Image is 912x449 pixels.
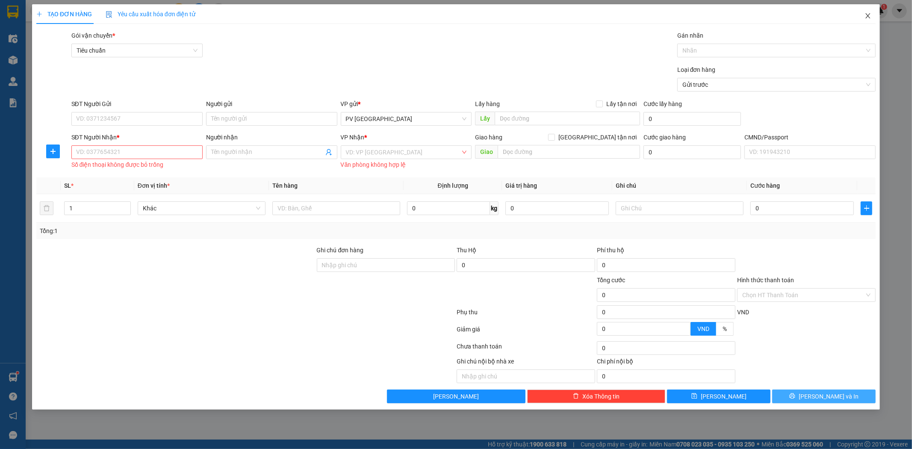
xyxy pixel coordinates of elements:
[438,182,468,189] span: Định lượng
[346,112,467,125] span: PV Tân Bình
[498,145,640,159] input: Dọc đường
[325,149,332,156] span: user-add
[697,325,709,332] span: VND
[456,307,596,322] div: Phụ thu
[71,133,203,142] div: SĐT Người Nhận
[643,112,741,126] input: Cước lấy hàng
[677,32,703,39] label: Gán nhãn
[750,182,780,189] span: Cước hàng
[64,182,71,189] span: SL
[612,177,747,194] th: Ghi chú
[505,201,609,215] input: 0
[71,32,115,39] span: Gói vận chuyển
[861,201,872,215] button: plus
[206,133,337,142] div: Người nhận
[457,357,595,369] div: Ghi chú nội bộ nhà xe
[475,112,495,125] span: Lấy
[71,160,203,170] div: Số điện thoại không được bỏ trống
[71,99,203,109] div: SĐT Người Gửi
[475,134,502,141] span: Giao hàng
[341,99,472,109] div: VP gửi
[616,201,744,215] input: Ghi Chú
[597,277,625,284] span: Tổng cước
[433,392,479,401] span: [PERSON_NAME]
[603,99,640,109] span: Lấy tận nơi
[856,4,880,28] button: Close
[143,202,260,215] span: Khác
[457,369,595,383] input: Nhập ghi chú
[138,182,170,189] span: Đơn vị tính
[772,390,876,403] button: printer[PERSON_NAME] và In
[744,133,876,142] div: CMND/Passport
[457,247,476,254] span: Thu Hộ
[387,390,525,403] button: [PERSON_NAME]
[737,277,794,284] label: Hình thức thanh toán
[106,11,196,18] span: Yêu cầu xuất hóa đơn điện tử
[643,145,741,159] input: Cước giao hàng
[505,182,537,189] span: Giá trị hàng
[36,11,42,17] span: plus
[495,112,640,125] input: Dọc đường
[677,66,716,73] label: Loại đơn hàng
[106,11,112,18] img: icon
[691,393,697,400] span: save
[317,258,455,272] input: Ghi chú đơn hàng
[789,393,795,400] span: printer
[341,160,472,170] div: Văn phòng không hợp lệ
[36,11,92,18] span: TẠO ĐƠN HÀNG
[799,392,859,401] span: [PERSON_NAME] và In
[643,134,686,141] label: Cước giao hàng
[865,12,871,19] span: close
[597,245,735,258] div: Phí thu hộ
[475,100,500,107] span: Lấy hàng
[723,325,727,332] span: %
[206,99,337,109] div: Người gửi
[573,393,579,400] span: delete
[701,392,747,401] span: [PERSON_NAME]
[272,182,298,189] span: Tên hàng
[861,205,872,212] span: plus
[456,325,596,340] div: Giảm giá
[490,201,499,215] span: kg
[40,201,53,215] button: delete
[582,392,620,401] span: Xóa Thông tin
[40,226,352,236] div: Tổng: 1
[737,309,749,316] span: VND
[272,201,400,215] input: VD: Bàn, Ghế
[77,44,198,57] span: Tiêu chuẩn
[341,134,365,141] span: VP Nhận
[317,247,364,254] label: Ghi chú đơn hàng
[597,357,735,369] div: Chi phí nội bộ
[527,390,666,403] button: deleteXóa Thông tin
[46,145,60,158] button: plus
[643,100,682,107] label: Cước lấy hàng
[47,148,59,155] span: plus
[667,390,770,403] button: save[PERSON_NAME]
[456,342,596,357] div: Chưa thanh toán
[475,145,498,159] span: Giao
[682,78,871,91] span: Gửi trước
[555,133,640,142] span: [GEOGRAPHIC_DATA] tận nơi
